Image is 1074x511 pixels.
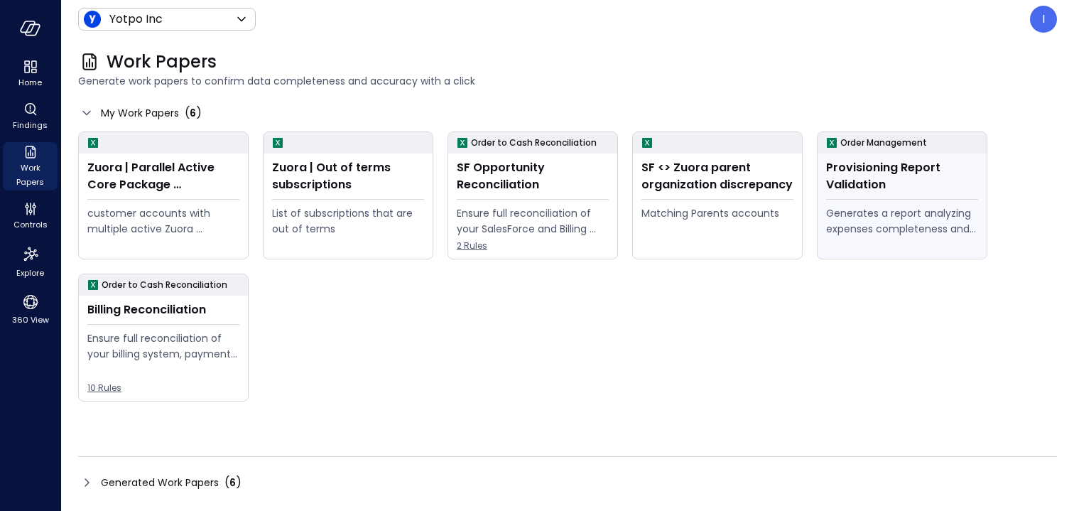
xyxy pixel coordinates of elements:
span: 10 Rules [87,381,239,395]
span: 360 View [12,313,49,327]
div: Explore [3,242,58,281]
p: Order to Cash Reconciliation [471,136,597,150]
div: Billing Reconciliation [87,301,239,318]
span: Generated Work Papers [101,475,219,490]
span: 6 [229,475,236,490]
div: customer accounts with multiple active Zuora subscriptions for core products [87,205,239,237]
div: Ensure full reconciliation of your billing system, payments gateway, and ERP [87,330,239,362]
div: Generates a report analyzing expenses completeness and provisioning by summarizing open POs, recu... [826,205,978,237]
div: ( ) [185,104,202,122]
div: Zuora | Out of terms subscriptions [272,159,424,193]
span: Work Papers [9,161,52,189]
div: ( ) [224,474,242,491]
div: Home [3,57,58,91]
div: 360 View [3,290,58,328]
div: Work Papers [3,142,58,190]
p: Order Management [840,136,927,150]
span: 6 [190,106,196,120]
div: Zuora | Parallel Active Core Package Subscriptions [87,159,239,193]
span: My Work Papers [101,105,179,121]
span: Findings [13,118,48,132]
span: Explore [16,266,44,280]
p: Yotpo Inc [109,11,163,28]
div: Ensure full reconciliation of your SalesForce and Billing system [457,205,609,237]
div: Matching Parents accounts [641,205,793,221]
div: Ivailo Emanuilov [1030,6,1057,33]
div: List of subscriptions that are out of terms [272,205,424,237]
div: Findings [3,99,58,134]
div: SF <> Zuora parent organization discrepancy [641,159,793,193]
span: 2 Rules [457,239,609,253]
p: I [1042,11,1045,28]
div: Provisioning Report Validation [826,159,978,193]
img: Icon [84,11,101,28]
p: Order to Cash Reconciliation [102,278,227,292]
div: Controls [3,199,58,233]
span: Controls [13,217,48,232]
span: Work Papers [107,50,217,73]
div: SF Opportunity Reconciliation [457,159,609,193]
span: Home [18,75,42,90]
span: Generate work papers to confirm data completeness and accuracy with a click [78,73,1057,89]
